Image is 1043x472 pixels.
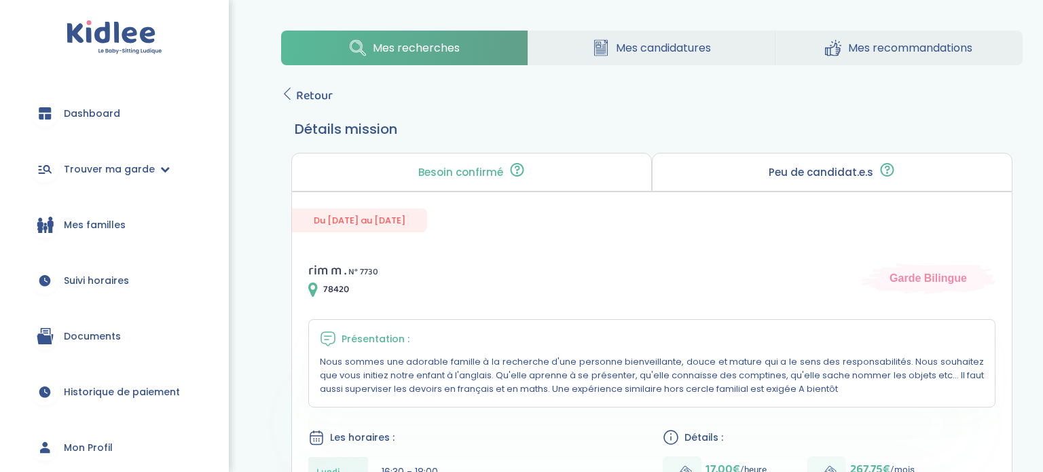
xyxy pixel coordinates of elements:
[418,167,503,178] p: Besoin confirmé
[20,312,208,361] a: Documents
[295,119,1009,139] h3: Détails mission
[848,39,972,56] span: Mes recommandations
[20,423,208,472] a: Mon Profil
[330,431,395,445] span: Les horaires :
[20,256,208,305] a: Suivi horaires
[281,86,333,105] a: Retour
[64,329,121,344] span: Documents
[373,39,460,56] span: Mes recherches
[64,218,126,232] span: Mes familles
[684,431,723,445] span: Détails :
[64,274,129,288] span: Suivi horaires
[296,86,333,105] span: Retour
[616,39,711,56] span: Mes candidatures
[528,31,775,65] a: Mes candidatures
[20,89,208,138] a: Dashboard
[20,200,208,249] a: Mes familles
[342,332,409,346] span: Présentation :
[64,441,113,455] span: Mon Profil
[20,145,208,194] a: Trouver ma garde
[308,259,346,281] span: rim m .
[890,271,967,286] span: Garde Bilingue
[281,31,528,65] a: Mes recherches
[64,107,120,121] span: Dashboard
[67,20,162,55] img: logo.svg
[292,208,427,232] span: Du [DATE] au [DATE]
[769,167,873,178] p: Peu de candidat.e.s
[320,355,984,396] p: Nous sommes une adorable famille à la recherche d'une personne bienveillante, douce et mature qui...
[20,367,208,416] a: Historique de paiement
[775,31,1023,65] a: Mes recommandations
[323,283,349,297] span: 78420
[64,162,155,177] span: Trouver ma garde
[348,265,378,279] span: N° 7730
[64,385,180,399] span: Historique de paiement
